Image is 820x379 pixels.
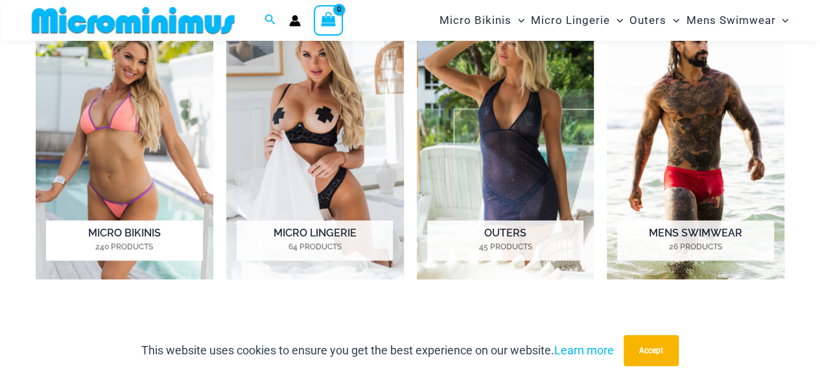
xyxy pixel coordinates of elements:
a: Learn more [554,343,614,357]
img: Micro Lingerie [226,4,404,279]
a: OutersMenu ToggleMenu Toggle [626,4,683,37]
a: Micro LingerieMenu ToggleMenu Toggle [528,4,626,37]
a: Visit product category Micro Lingerie [226,4,404,279]
mark: 26 Products [617,241,773,253]
a: View Shopping Cart, empty [314,5,344,35]
img: MM SHOP LOGO FLAT [27,6,240,35]
span: Menu Toggle [666,4,679,37]
img: Micro Bikinis [36,4,213,279]
button: Accept [624,335,679,366]
span: Menu Toggle [610,4,623,37]
h2: Micro Lingerie [237,220,393,260]
a: Visit product category Mens Swimwear [607,4,784,279]
a: Visit product category Outers [417,4,594,279]
a: Mens SwimwearMenu ToggleMenu Toggle [683,4,791,37]
img: Outers [417,4,594,279]
span: Micro Bikinis [439,4,511,37]
span: Menu Toggle [511,4,524,37]
h2: Outers [427,220,583,260]
img: Mens Swimwear [607,4,784,279]
span: Micro Lingerie [531,4,610,37]
span: Menu Toggle [775,4,788,37]
h2: Micro Bikinis [46,220,202,260]
span: Mens Swimwear [686,4,775,37]
span: Outers [629,4,666,37]
a: Account icon link [289,15,301,27]
a: Visit product category Micro Bikinis [36,4,213,279]
nav: Site Navigation [434,2,794,39]
p: This website uses cookies to ensure you get the best experience on our website. [141,341,614,360]
mark: 240 Products [46,241,202,253]
mark: 45 Products [427,241,583,253]
a: Search icon link [264,12,276,29]
mark: 64 Products [237,241,393,253]
h2: Mens Swimwear [617,220,773,260]
a: Micro BikinisMenu ToggleMenu Toggle [436,4,528,37]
